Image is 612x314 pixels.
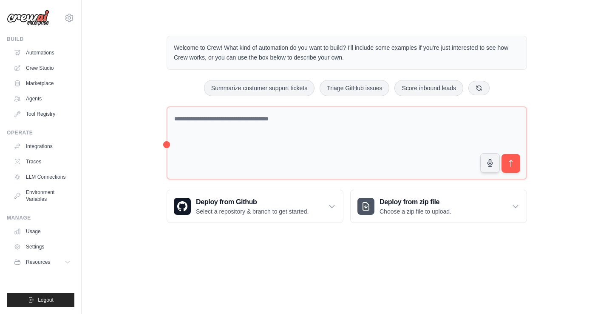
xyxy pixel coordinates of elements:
button: Logout [7,293,74,307]
img: Logo [7,10,49,26]
p: Choose a zip file to upload. [380,207,451,216]
a: Automations [10,46,74,60]
p: Describe the automation you want to build, select an example option, or use the microphone to spe... [450,262,581,290]
h3: Deploy from zip file [380,197,451,207]
a: Agents [10,92,74,106]
div: Manage [7,214,74,221]
button: Score inbound leads [394,80,463,96]
button: Triage GitHub issues [320,80,389,96]
p: Welcome to Crew! What kind of automation do you want to build? I'll include some examples if you'... [174,43,520,63]
span: Step 1 [456,238,473,244]
a: Settings [10,240,74,254]
a: Marketplace [10,77,74,90]
a: Tool Registry [10,107,74,121]
button: Summarize customer support tickets [204,80,314,96]
a: Crew Studio [10,61,74,75]
a: Environment Variables [10,186,74,206]
span: Resources [26,259,50,265]
p: Select a repository & branch to get started. [196,207,309,216]
span: Logout [38,297,54,303]
h3: Create an automation [450,247,581,259]
h3: Deploy from Github [196,197,309,207]
button: Close walkthrough [586,236,592,243]
a: Traces [10,155,74,168]
div: Operate [7,129,74,136]
a: Integrations [10,140,74,153]
div: Build [7,36,74,43]
a: Usage [10,225,74,238]
a: LLM Connections [10,170,74,184]
button: Resources [10,255,74,269]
